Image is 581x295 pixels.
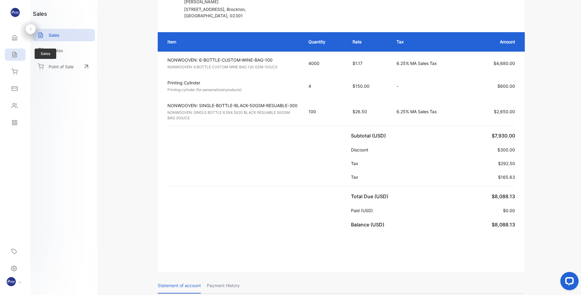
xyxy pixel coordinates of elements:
[351,147,371,153] p: Discount
[351,221,387,228] p: Balance (USD)
[503,208,515,213] span: $0.00
[351,174,361,180] p: Tax
[352,39,384,45] p: Rate
[184,7,224,12] span: [STREET_ADDRESS]
[498,161,515,166] span: $292.50
[308,60,340,66] p: 4000
[476,39,515,45] p: Amount
[49,32,60,38] p: Sales
[352,83,370,89] span: $150.00
[7,277,16,286] img: profile
[167,64,297,70] p: NONWOOVEN: 6 BOTTLE CUSTOM WINE BAG 120 GSM 100/CS
[49,47,63,54] p: Quotes
[492,222,515,228] span: $8,088.13
[49,63,74,70] p: Point of Sale
[167,87,297,93] p: Printing cylinder (for personalized products)
[167,39,296,45] p: Item
[555,270,581,295] iframe: LiveChat chat widget
[11,8,20,17] img: logo
[493,61,515,66] span: $4,680.00
[397,39,464,45] p: Tax
[351,207,375,214] p: Paid (USD)
[492,133,515,139] span: $7,930.00
[167,57,297,63] p: NONWOOVEN: 6-BOTTLE-CUSTOM-WINE-BAG-100
[308,83,340,89] p: 4
[167,80,297,86] p: Printing Cylinder
[33,60,95,73] a: Point of Sale
[167,102,297,109] p: NONWOOVEN: SINGLE-BOTTLE-BLACK-50GSM-RESUABLE-300
[308,108,340,115] p: 100
[33,29,95,41] a: Sales
[351,193,391,200] p: Total Due (USD)
[33,10,47,18] h1: sales
[167,110,297,121] p: NONWOOVEN: SINGLE BOTTLE 6.5X4.5X20 BLACK RESUABLE 50GSM BAG 300/CS
[308,39,340,45] p: Quantity
[35,49,56,59] span: Sales
[397,83,464,89] p: -
[397,60,464,66] p: 6.25% MA Sales Tax
[207,278,240,293] p: Payment History
[494,109,515,114] span: $2,650.00
[351,132,388,139] p: Subtotal (USD)
[352,109,367,114] span: $26.50
[158,278,201,293] p: Statement of account
[224,7,245,12] span: , Brockton
[351,160,361,167] p: Tax
[497,147,515,152] span: $300.00
[492,193,515,199] span: $8,088.13
[397,108,464,115] p: 6.25% MA Sales Tax
[352,61,363,66] span: $1.17
[498,175,515,180] span: $165.63
[497,83,515,89] span: $600.00
[227,13,243,18] span: , 02301
[33,44,95,57] a: Quotes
